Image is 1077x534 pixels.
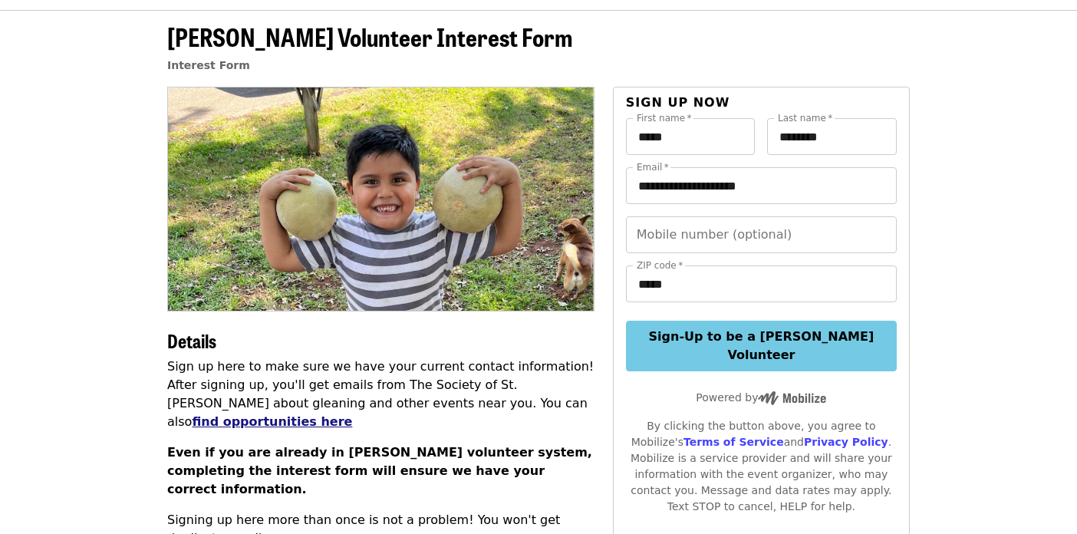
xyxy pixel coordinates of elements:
[683,436,784,448] a: Terms of Service
[804,436,888,448] a: Privacy Policy
[637,163,669,172] label: Email
[626,265,897,302] input: ZIP code
[758,391,826,405] img: Powered by Mobilize
[626,418,897,515] div: By clicking the button above, you agree to Mobilize's and . Mobilize is a service provider and wi...
[167,18,572,54] span: [PERSON_NAME] Volunteer Interest Form
[168,87,594,310] img: SoSA Volunteer Interest Form organized by Society of St. Andrew
[778,114,832,123] label: Last name
[167,327,216,354] span: Details
[626,167,897,204] input: Email
[167,445,592,496] strong: Even if you are already in [PERSON_NAME] volunteer system, completing the interest form will ensu...
[637,261,683,270] label: ZIP code
[637,114,692,123] label: First name
[626,118,756,155] input: First name
[167,59,250,71] a: Interest Form
[626,95,730,110] span: Sign up now
[626,216,897,253] input: Mobile number (optional)
[767,118,897,155] input: Last name
[696,391,826,404] span: Powered by
[192,414,352,429] a: find opportunities here
[167,358,594,431] p: Sign up here to make sure we have your current contact information! After signing up, you'll get ...
[626,321,897,371] button: Sign-Up to be a [PERSON_NAME] Volunteer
